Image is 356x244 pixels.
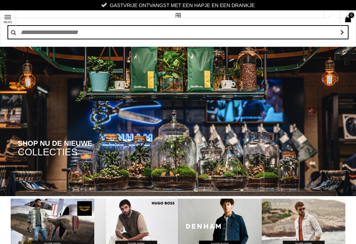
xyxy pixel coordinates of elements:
span: 0 [349,12,354,18]
span: SHOP NU DE NIEUWE [18,139,92,147]
span: COLLECTIES [18,147,78,157]
a: Fabert de Wit [94,11,261,27]
img: Fabert de Wit [165,13,190,25]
